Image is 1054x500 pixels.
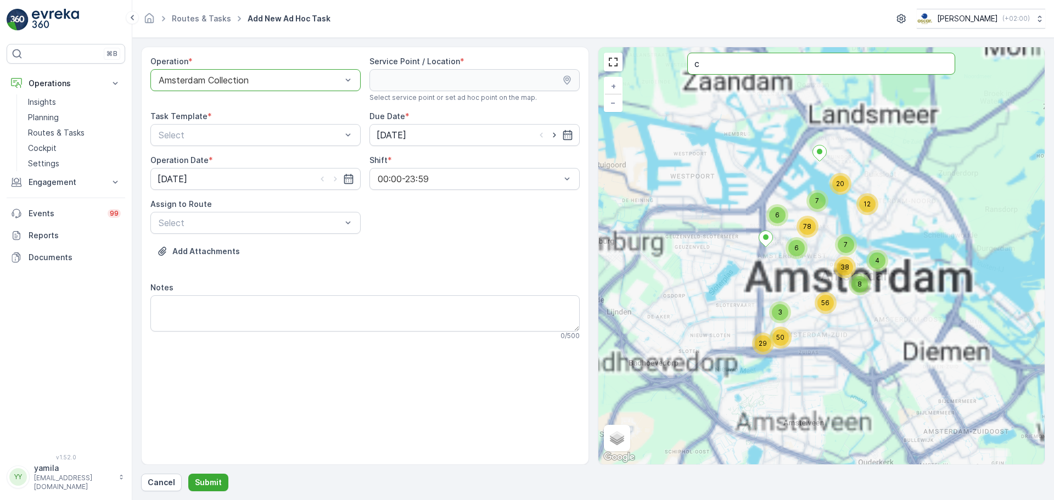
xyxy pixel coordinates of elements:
[766,204,788,226] div: 6
[29,252,121,263] p: Documents
[836,179,844,188] span: 20
[849,273,871,295] div: 8
[9,468,27,486] div: YY
[28,158,59,169] p: Settings
[369,111,405,121] label: Due Date
[605,54,621,70] a: View Fullscreen
[28,97,56,108] p: Insights
[875,256,879,265] span: 4
[864,200,871,208] span: 12
[778,308,782,316] span: 3
[857,280,862,288] span: 8
[7,224,125,246] a: Reports
[917,9,1045,29] button: [PERSON_NAME](+02:00)
[172,246,240,257] p: Add Attachments
[797,216,818,238] div: 78
[150,155,209,165] label: Operation Date
[106,49,117,58] p: ⌘B
[32,9,79,31] img: logo_light-DOdMpM7g.png
[856,193,878,215] div: 12
[786,237,808,259] div: 6
[834,256,856,278] div: 38
[24,141,125,156] a: Cockpit
[687,53,955,75] input: Search address or service points
[28,143,57,154] p: Cockpit
[29,208,101,219] p: Events
[24,125,125,141] a: Routes & Tasks
[803,222,811,231] span: 78
[7,171,125,193] button: Engagement
[770,327,792,349] div: 50
[611,81,616,91] span: +
[110,209,119,218] p: 99
[369,57,460,66] label: Service Point / Location
[601,450,637,464] img: Google
[7,246,125,268] a: Documents
[776,333,784,341] span: 50
[159,128,341,142] p: Select
[195,477,222,488] p: Submit
[24,156,125,171] a: Settings
[24,94,125,110] a: Insights
[29,177,103,188] p: Engagement
[150,283,173,292] label: Notes
[866,250,888,272] div: 4
[752,333,774,355] div: 29
[917,13,933,25] img: basis-logo_rgb2x.png
[7,72,125,94] button: Operations
[806,190,828,212] div: 7
[605,426,629,450] a: Layers
[159,216,341,229] p: Select
[29,78,103,89] p: Operations
[28,112,59,123] p: Planning
[610,98,616,107] span: −
[1002,14,1030,23] p: ( +02:00 )
[7,9,29,31] img: logo
[24,110,125,125] a: Planning
[369,155,388,165] label: Shift
[245,13,333,24] span: Add New Ad Hoc Task
[840,263,849,271] span: 38
[821,299,829,307] span: 56
[769,301,791,323] div: 3
[28,127,85,138] p: Routes & Tasks
[150,57,188,66] label: Operation
[937,13,998,24] p: [PERSON_NAME]
[829,173,851,195] div: 20
[775,211,780,219] span: 6
[143,16,155,26] a: Homepage
[601,450,637,464] a: Open this area in Google Maps (opens a new window)
[369,124,580,146] input: dd/mm/yyyy
[150,243,246,260] button: Upload File
[150,199,212,209] label: Assign to Route
[141,474,182,491] button: Cancel
[369,93,537,102] span: Select service point or set ad hoc point on the map.
[188,474,228,491] button: Submit
[150,168,361,190] input: dd/mm/yyyy
[605,94,621,111] a: Zoom Out
[759,339,767,347] span: 29
[34,463,113,474] p: yamila
[29,230,121,241] p: Reports
[560,332,580,340] p: 0 / 500
[7,454,125,460] span: v 1.52.0
[605,78,621,94] a: Zoom In
[815,292,837,314] div: 56
[794,244,799,252] span: 6
[148,477,175,488] p: Cancel
[7,463,125,491] button: YYyamila[EMAIL_ADDRESS][DOMAIN_NAME]
[172,14,231,23] a: Routes & Tasks
[150,111,208,121] label: Task Template
[844,240,848,249] span: 7
[7,203,125,224] a: Events99
[835,234,857,256] div: 7
[34,474,113,491] p: [EMAIL_ADDRESS][DOMAIN_NAME]
[815,196,819,205] span: 7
